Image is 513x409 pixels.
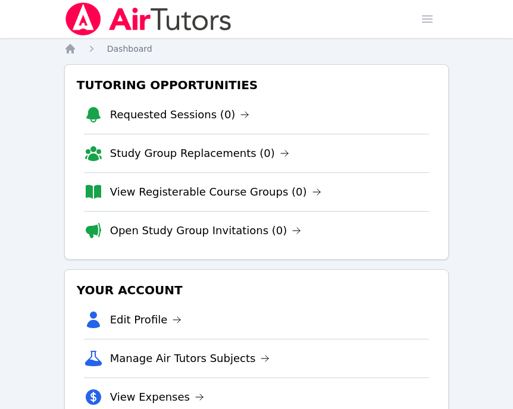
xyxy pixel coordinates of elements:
nav: Breadcrumb [64,43,449,55]
h3: Your Account [74,279,439,301]
a: Study Group Replacements (0) [110,145,289,162]
a: Dashboard [107,43,152,55]
img: Air Tutors [64,2,233,36]
a: Manage Air Tutors Subjects [110,350,270,367]
a: Open Study Group Invitations (0) [110,222,302,239]
span: Dashboard [107,44,152,54]
h3: Tutoring Opportunities [74,74,439,96]
a: View Expenses [110,389,204,405]
a: Requested Sessions (0) [110,106,250,123]
a: Edit Profile [110,312,182,328]
a: View Registerable Course Groups (0) [110,184,321,200]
